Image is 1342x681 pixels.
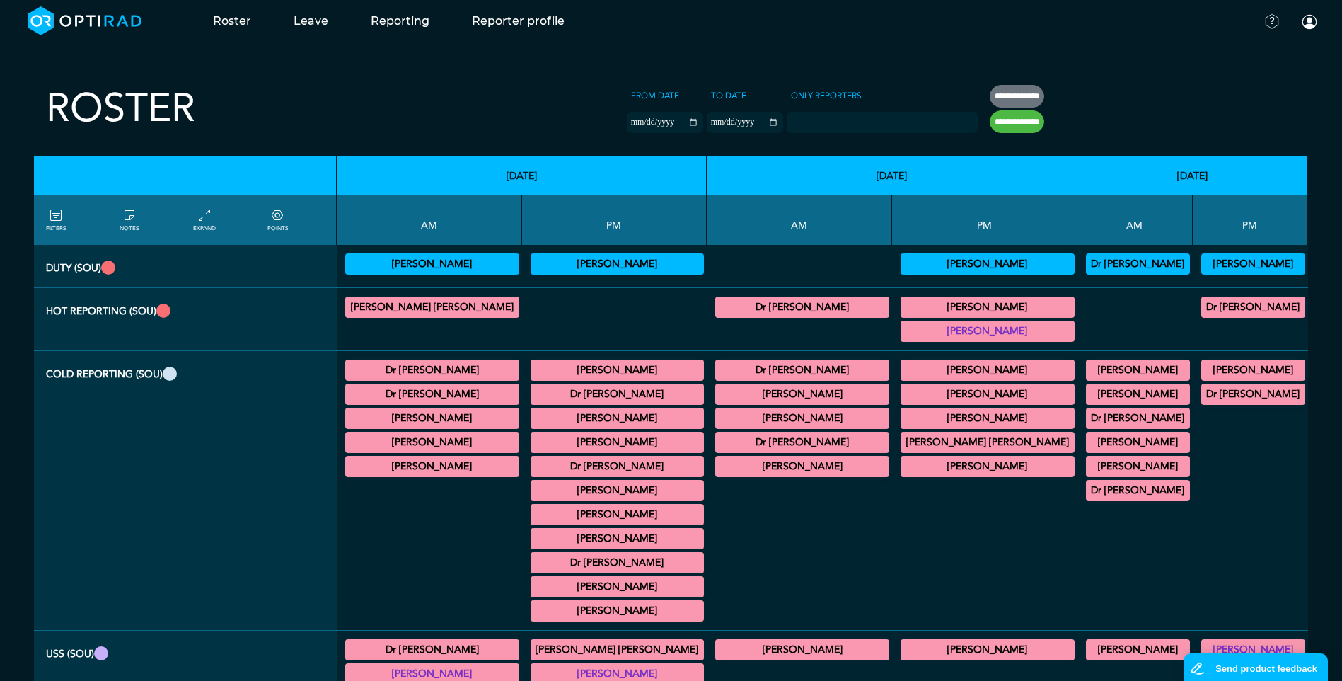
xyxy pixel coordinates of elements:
[120,207,139,233] a: show/hide notes
[531,432,705,453] div: General CT/General MRI 13:00 - 14:00
[903,256,1072,273] summary: [PERSON_NAME]
[1088,482,1188,499] summary: Dr [PERSON_NAME]
[707,156,1077,195] th: [DATE]
[901,408,1075,429] div: General CT/General MRI 15:00 - 17:00
[533,530,702,547] summary: [PERSON_NAME]
[345,253,519,275] div: Vetting (30 PF Points) 09:00 - 13:00
[901,360,1075,381] div: General CT/General MRI 13:00 - 14:00
[533,641,702,658] summary: [PERSON_NAME] [PERSON_NAME]
[1088,256,1188,273] summary: Dr [PERSON_NAME]
[901,639,1075,660] div: General US 13:30 - 17:00
[788,114,859,127] input: null
[715,456,889,477] div: General CT/General MRI 10:00 - 13:00
[1086,384,1190,405] div: General CT/General MRI 08:00 - 10:30
[715,639,889,660] div: General US 09:00 - 12:00
[533,458,702,475] summary: Dr [PERSON_NAME]
[347,410,517,427] summary: [PERSON_NAME]
[531,639,705,660] div: US General Adult 13:00 - 17:00
[28,6,142,35] img: brand-opti-rad-logos-blue-and-white-d2f68631ba2948856bd03f2d395fb146ddc8fb01b4b6e9315ea85fa773367...
[1086,253,1190,275] div: Vetting (30 PF Points) 09:00 - 13:00
[1086,408,1190,429] div: CT Gastrointestinal 09:00 - 11:00
[1203,256,1303,273] summary: [PERSON_NAME]
[1086,360,1190,381] div: General MRI 07:00 - 09:00
[267,207,288,233] a: collapse/expand expected points
[1086,639,1190,660] div: General US 09:00 - 13:00
[717,362,887,379] summary: Dr [PERSON_NAME]
[533,386,702,403] summary: Dr [PERSON_NAME]
[345,360,519,381] div: General CT 08:00 - 09:00
[1088,410,1188,427] summary: Dr [PERSON_NAME]
[1077,195,1193,245] th: AM
[522,195,707,245] th: PM
[787,85,866,106] label: Only Reporters
[345,297,519,318] div: CT Trauma & Urgent/MRI Trauma & Urgent 09:00 - 13:00
[531,253,705,275] div: Vetting (30 PF Points) 13:00 - 17:00
[531,528,705,549] div: General MRI 14:30 - 15:00
[715,384,889,405] div: General CT 07:40 - 10:00
[533,506,702,523] summary: [PERSON_NAME]
[1086,432,1190,453] div: General CT 09:00 - 13:00
[345,432,519,453] div: FLU General Adult/General CT 11:00 - 13:00
[46,207,66,233] a: FILTERS
[34,351,337,631] th: Cold Reporting (SOU)
[903,410,1072,427] summary: [PERSON_NAME]
[347,256,517,273] summary: [PERSON_NAME]
[531,576,705,597] div: General CT/General MRI 16:00 - 17:00
[1201,253,1305,275] div: Vetting (30 PF Points) 13:00 - 17:00
[717,458,887,475] summary: [PERSON_NAME]
[531,600,705,622] div: General MRI 17:00 - 19:00
[901,297,1075,318] div: CT Trauma & Urgent/MRI Trauma & Urgent 13:00 - 17:30
[345,456,519,477] div: General MRI 11:00 - 12:00
[337,156,707,195] th: [DATE]
[533,256,702,273] summary: [PERSON_NAME]
[1203,641,1303,658] summary: [PERSON_NAME]
[531,360,705,381] div: General CT/General MRI 13:00 - 15:00
[533,434,702,451] summary: [PERSON_NAME]
[533,602,702,619] summary: [PERSON_NAME]
[347,641,517,658] summary: Dr [PERSON_NAME]
[903,458,1072,475] summary: [PERSON_NAME]
[1201,297,1305,318] div: MRI Trauma & Urgent/CT Trauma & Urgent 13:00 - 17:30
[1086,456,1190,477] div: General CT 10:30 - 11:30
[1193,195,1308,245] th: PM
[901,456,1075,477] div: CB CT Dental 17:30 - 18:30
[533,554,702,571] summary: Dr [PERSON_NAME]
[531,480,705,501] div: General MRI 14:00 - 16:00
[531,504,705,525] div: General MRI/General CT 14:00 - 16:00
[347,434,517,451] summary: [PERSON_NAME]
[903,362,1072,379] summary: [PERSON_NAME]
[1203,362,1303,379] summary: [PERSON_NAME]
[345,384,519,405] div: General CT 09:00 - 13:00
[715,408,889,429] div: General CT 09:30 - 12:30
[531,384,705,405] div: General CT/General MRI 13:00 - 14:00
[903,641,1072,658] summary: [PERSON_NAME]
[337,195,522,245] th: AM
[347,458,517,475] summary: [PERSON_NAME]
[1086,480,1190,501] div: General CT 11:00 - 12:30
[717,386,887,403] summary: [PERSON_NAME]
[34,288,337,351] th: Hot Reporting (SOU)
[717,410,887,427] summary: [PERSON_NAME]
[707,195,892,245] th: AM
[345,408,519,429] div: General MRI/General CT 09:00 - 13:00
[707,85,751,106] label: To date
[715,297,889,318] div: MRI Trauma & Urgent/CT Trauma & Urgent 09:00 - 13:00
[1201,360,1305,381] div: General MRI 14:30 - 17:00
[347,299,517,316] summary: [PERSON_NAME] [PERSON_NAME]
[903,386,1072,403] summary: [PERSON_NAME]
[1201,639,1305,660] div: General US 13:00 - 17:00
[531,456,705,477] div: General CT 13:00 - 15:00
[1088,641,1188,658] summary: [PERSON_NAME]
[717,434,887,451] summary: Dr [PERSON_NAME]
[901,432,1075,453] div: General CT 16:00 - 17:15
[345,639,519,660] div: General US 09:00 - 13:00
[533,362,702,379] summary: [PERSON_NAME]
[531,408,705,429] div: General MRI 13:00 - 17:00
[1088,458,1188,475] summary: [PERSON_NAME]
[901,321,1075,342] div: CT Trauma & Urgent/MRI Trauma & Urgent 13:00 - 17:00
[1203,386,1303,403] summary: Dr [PERSON_NAME]
[193,207,216,233] a: collapse/expand entries
[533,482,702,499] summary: [PERSON_NAME]
[903,323,1072,340] summary: [PERSON_NAME]
[46,85,195,132] h2: Roster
